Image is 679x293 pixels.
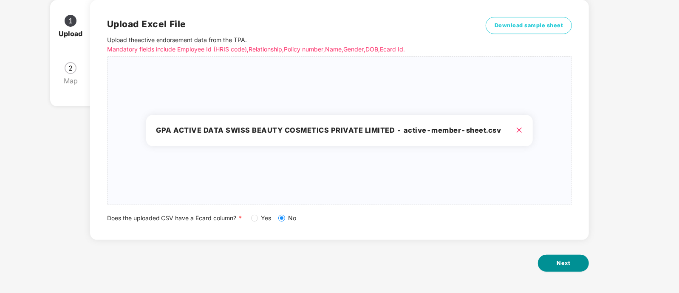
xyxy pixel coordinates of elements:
span: close [516,127,523,134]
div: Does the uploaded CSV have a Ecard column? [107,213,572,223]
div: Map [64,74,85,88]
span: GPA ACTIVE DATA SWISS BEAUTY COSMETICS PRIVATE LIMITED - active-member-sheet.csv close [108,57,572,205]
button: Download sample sheet [486,17,572,34]
span: Next [557,259,570,267]
span: Download sample sheet [495,21,563,30]
p: Mandatory fields include Employee Id (HRIS code), Relationship, Policy number, Name, Gender, DOB,... [107,45,456,54]
button: Next [538,255,589,272]
span: 1 [68,17,73,24]
h3: GPA ACTIVE DATA SWISS BEAUTY COSMETICS PRIVATE LIMITED - active-member-sheet.csv [156,125,523,136]
h2: Upload Excel File [107,17,456,31]
p: Upload the active endorsement data from the TPA . [107,35,456,54]
div: Upload [59,27,89,40]
span: 2 [68,65,73,71]
span: Yes [258,213,275,223]
span: No [285,213,300,223]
